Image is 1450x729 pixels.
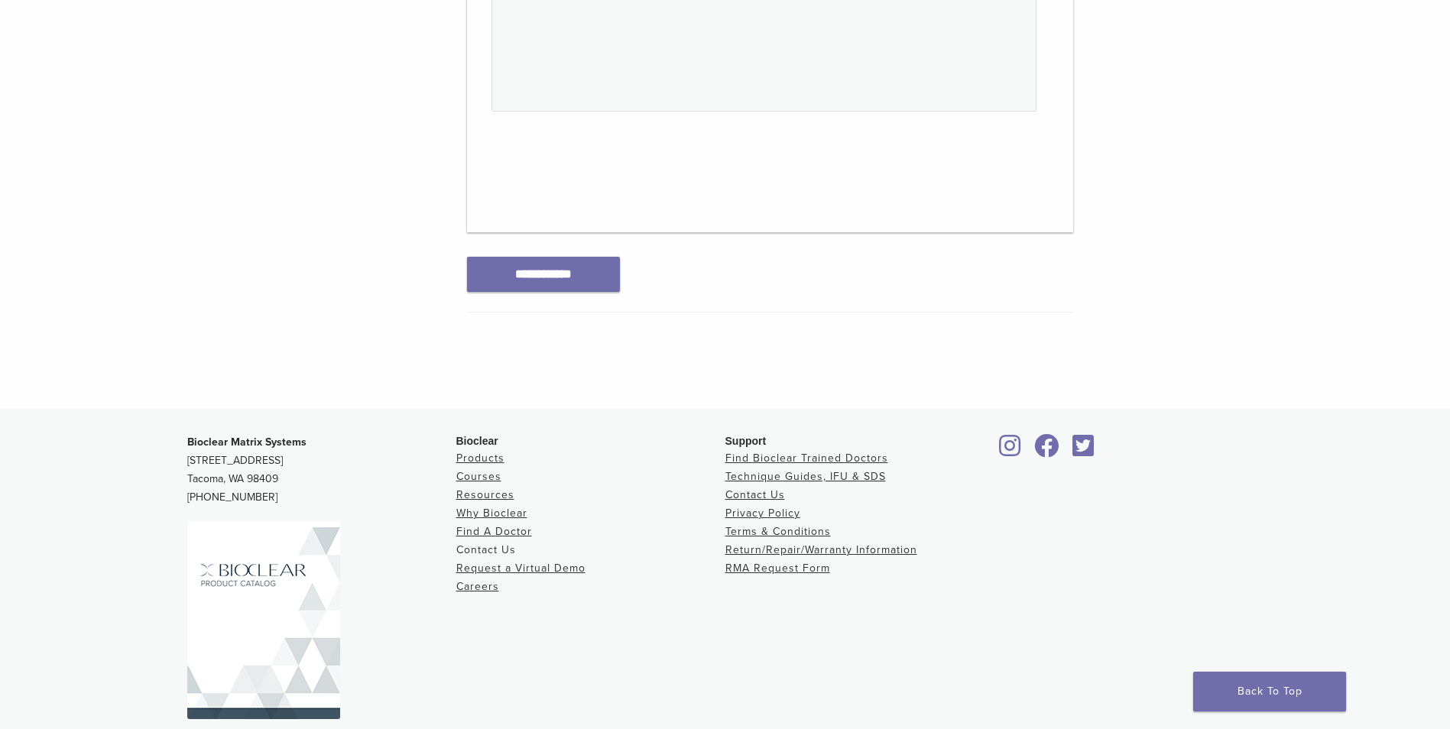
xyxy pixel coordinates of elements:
a: Find Bioclear Trained Doctors [725,452,888,465]
img: Bioclear [187,521,340,719]
a: Contact Us [456,543,516,556]
a: Why Bioclear [456,507,527,520]
a: Bioclear [1030,443,1065,458]
a: Contact Us [725,488,785,501]
a: Bioclear [1068,443,1100,458]
a: Careers [456,580,499,593]
a: Find A Doctor [456,525,532,538]
span: Bioclear [456,435,498,447]
a: Request a Virtual Demo [456,562,586,575]
a: Products [456,452,504,465]
a: Privacy Policy [725,507,800,520]
span: Support [725,435,767,447]
a: Return/Repair/Warranty Information [725,543,917,556]
a: RMA Request Form [725,562,830,575]
a: Courses [456,470,501,483]
a: Resources [456,488,514,501]
a: Bioclear [994,443,1027,458]
iframe: reCAPTCHA [491,136,724,196]
a: Technique Guides, IFU & SDS [725,470,886,483]
a: Terms & Conditions [725,525,831,538]
a: Back To Top [1193,672,1346,711]
strong: Bioclear Matrix Systems [187,436,307,449]
p: [STREET_ADDRESS] Tacoma, WA 98409 [PHONE_NUMBER] [187,433,456,507]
